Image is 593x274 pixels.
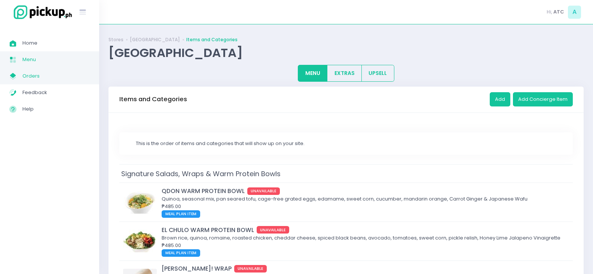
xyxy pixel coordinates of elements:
a: [GEOGRAPHIC_DATA] [130,36,180,43]
div: EL CHULO WARM PROTEIN BOWL [162,226,567,234]
span: Help [22,104,90,114]
div: QDON WARM PROTEIN BOWL [162,187,567,195]
div: ₱485.00 [162,242,567,249]
span: A [568,6,581,19]
span: UNAVAILABLE [234,265,267,273]
div: Large button group [298,65,394,82]
h3: Items and Categories [119,96,187,103]
button: Add [490,92,510,106]
div: This is the order of items and categories that will show up on your site. [136,140,563,147]
span: ATC [553,8,564,16]
a: Items and Categories [186,36,238,43]
div: ₱485.00 [162,203,567,210]
span: Hi, [547,8,552,16]
img: EL CHULO WARM PROTEIN BOWL [123,230,157,252]
span: Signature Salads, Wraps & Warm Protein Bowls [119,167,282,180]
span: UNAVAILABLE [247,187,280,195]
span: MEAL PLAN ITEM [162,249,200,257]
button: Add Concierge Item [513,92,573,106]
button: UPSELL [361,65,394,82]
img: logo [9,4,73,20]
div: Quinoa, seasonal mix, pan seared tofu, cage-free grated eggs, edamame, sweet corn, cucumber, mand... [162,195,567,203]
span: MEAL PLAN ITEM [162,210,200,218]
td: QDON WARM PROTEIN BOWLQDON WARM PROTEIN BOWLUNAVAILABLEQuinoa, seasonal mix, pan seared tofu, cag... [119,183,573,222]
span: UNAVAILABLE [257,226,290,234]
button: EXTRAS [327,65,362,82]
button: MENU [298,65,327,82]
span: Home [22,38,90,48]
td: EL CHULO WARM PROTEIN BOWLEL CHULO WARM PROTEIN BOWLUNAVAILABLEBrown rice, quinoa, romaine, roast... [119,222,573,261]
a: Stores [108,36,123,43]
div: Brown rice, quinoa, romaine, roasted chicken, cheddar cheese, spiced black beans, avocado, tomato... [162,234,567,242]
span: Feedback [22,88,90,97]
div: [PERSON_NAME]! WRAP [162,264,567,273]
div: [GEOGRAPHIC_DATA] [108,45,584,60]
img: QDON WARM PROTEIN BOWL [123,191,157,214]
span: Menu [22,55,90,64]
span: Orders [22,71,90,81]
